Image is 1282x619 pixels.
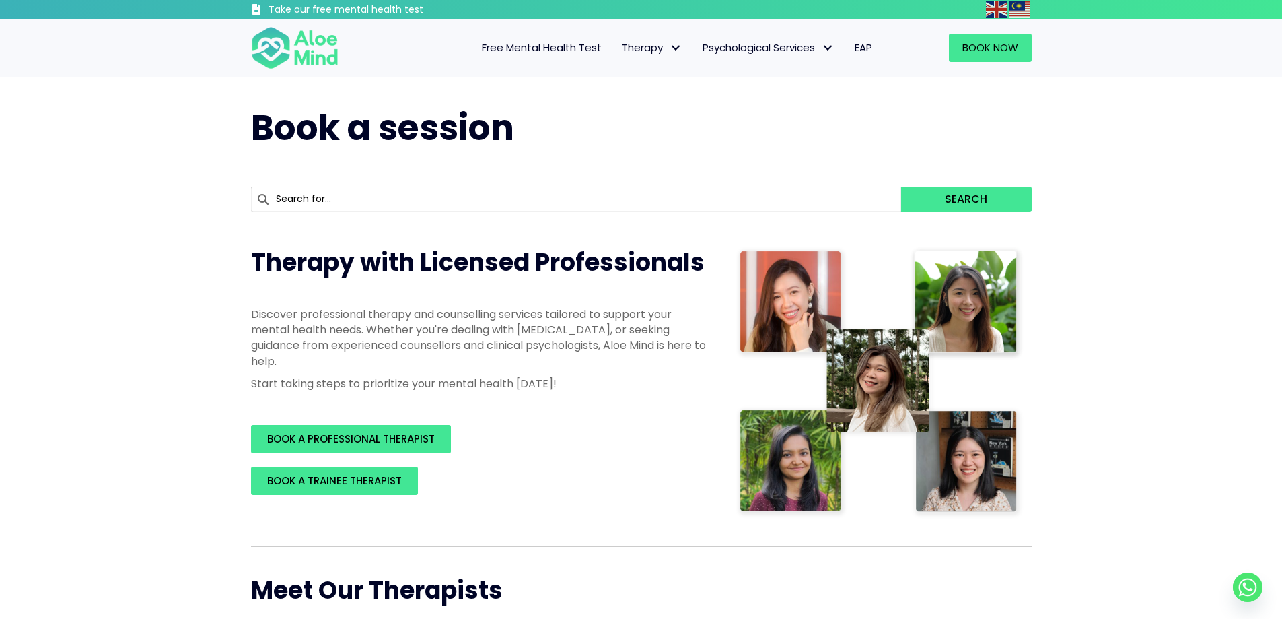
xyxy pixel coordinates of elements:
[949,34,1032,62] a: Book Now
[251,376,709,391] p: Start taking steps to prioritize your mental health [DATE]!
[986,1,1007,18] img: en
[251,26,339,70] img: Aloe mind Logo
[845,34,882,62] a: EAP
[251,467,418,495] a: BOOK A TRAINEE THERAPIST
[692,34,845,62] a: Psychological ServicesPsychological Services: submenu
[251,187,902,212] input: Search for...
[818,38,838,58] span: Psychological Services: submenu
[612,34,692,62] a: TherapyTherapy: submenu
[251,306,709,369] p: Discover professional therapy and counselling services tailored to support your mental health nee...
[962,40,1018,55] span: Book Now
[736,246,1024,519] img: Therapist collage
[482,40,602,55] span: Free Mental Health Test
[267,474,402,488] span: BOOK A TRAINEE THERAPIST
[986,1,1009,17] a: English
[901,187,1031,212] button: Search
[666,38,686,58] span: Therapy: submenu
[251,103,514,152] span: Book a session
[1009,1,1032,17] a: Malay
[251,3,495,19] a: Take our free mental health test
[1233,573,1262,602] a: Whatsapp
[251,573,503,608] span: Meet Our Therapists
[251,425,451,453] a: BOOK A PROFESSIONAL THERAPIST
[1009,1,1030,18] img: ms
[269,3,495,17] h3: Take our free mental health test
[703,40,834,55] span: Psychological Services
[356,34,882,62] nav: Menu
[267,432,435,446] span: BOOK A PROFESSIONAL THERAPIST
[472,34,612,62] a: Free Mental Health Test
[251,245,705,280] span: Therapy with Licensed Professionals
[622,40,682,55] span: Therapy
[855,40,872,55] span: EAP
